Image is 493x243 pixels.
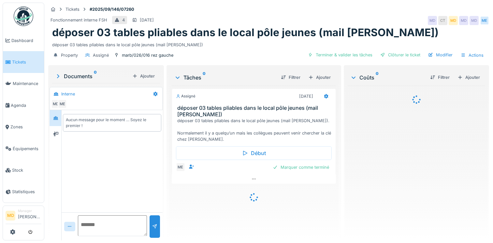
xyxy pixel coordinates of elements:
[176,146,332,160] div: Début
[18,208,41,213] div: Manager
[428,73,452,82] div: Filtrer
[299,93,313,99] div: [DATE]
[11,37,41,44] span: Dashboard
[12,189,41,195] span: Statistiques
[174,74,276,81] div: Tâches
[12,167,41,173] span: Stock
[61,91,75,97] div: Interne
[449,16,458,25] div: MD
[12,59,41,65] span: Tickets
[176,163,185,172] div: ME
[278,73,303,82] div: Filtrer
[455,73,483,82] div: Ajouter
[426,50,455,59] div: Modifier
[203,74,206,81] sup: 0
[3,116,44,138] a: Zones
[3,73,44,94] a: Maintenance
[122,52,173,58] div: marb/026/016 rez gauche
[51,99,60,108] div: MD
[130,72,157,80] div: Ajouter
[6,211,15,221] li: MD
[51,17,107,23] div: Fonctionnement interne FSH
[305,50,375,59] div: Terminer & valider les tâches
[470,16,479,25] div: MD
[3,94,44,116] a: Agenda
[18,208,41,222] li: [PERSON_NAME]
[378,50,423,59] div: Clôturer le ticket
[65,6,80,12] div: Tickets
[306,73,333,82] div: Ajouter
[6,208,41,224] a: MD Manager[PERSON_NAME]
[11,102,41,108] span: Agenda
[140,17,154,23] div: [DATE]
[13,80,41,87] span: Maintenance
[10,124,41,130] span: Zones
[93,52,109,58] div: Assigné
[3,51,44,73] a: Tickets
[459,16,468,25] div: MD
[87,6,137,12] strong: #2025/09/146/07260
[58,99,67,108] div: ME
[94,72,97,80] sup: 0
[55,72,130,80] div: Documents
[13,146,41,152] span: Équipements
[14,7,33,26] img: Badge_color-CXgf-gQk.svg
[350,74,425,81] div: Coûts
[66,117,158,129] div: Aucun message pour le moment … Soyez le premier !
[376,74,379,81] sup: 0
[480,16,489,25] div: ME
[3,30,44,51] a: Dashboard
[270,163,332,172] div: Marquer comme terminé
[428,16,437,25] div: MD
[3,159,44,181] a: Stock
[177,105,333,117] h3: déposer 03 tables pliables dans le local pôle jeunes (mail [PERSON_NAME])
[176,93,196,99] div: Assigné
[177,118,333,143] div: déposer 03 tables pliables dans le local pôle jeunes (mail [PERSON_NAME]). Normalement il y a que...
[458,50,486,60] div: Actions
[3,181,44,203] a: Statistiques
[3,138,44,159] a: Équipements
[438,16,447,25] div: CT
[122,17,125,23] div: 4
[52,39,485,48] div: déposer 03 tables pliables dans le local pôle jeunes (mail [PERSON_NAME])
[61,52,78,58] div: Property
[52,26,439,39] h1: déposer 03 tables pliables dans le local pôle jeunes (mail [PERSON_NAME])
